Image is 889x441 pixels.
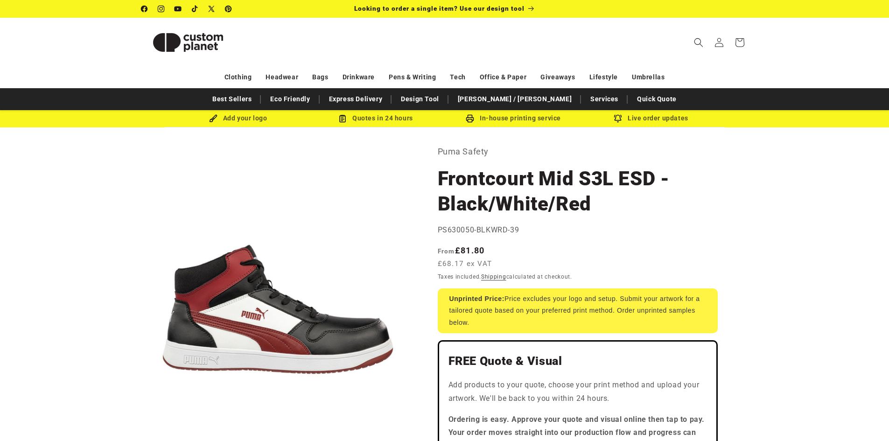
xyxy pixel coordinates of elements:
div: In-house printing service [445,112,582,124]
a: Office & Paper [480,69,526,85]
div: Quotes in 24 hours [307,112,445,124]
a: Design Tool [396,91,444,107]
h2: FREE Quote & Visual [448,354,707,369]
a: Drinkware [343,69,375,85]
h1: Frontcourt Mid S3L ESD - Black/White/Red [438,166,718,217]
a: Bags [312,69,328,85]
div: Taxes included. calculated at checkout. [438,272,718,281]
summary: Search [688,32,709,53]
span: From [438,247,455,255]
a: Shipping [481,273,506,280]
div: Live order updates [582,112,720,124]
img: Custom Planet [141,21,235,63]
a: Eco Friendly [266,91,315,107]
a: Headwear [266,69,298,85]
a: Tech [450,69,465,85]
a: Lifestyle [589,69,618,85]
a: Giveaways [540,69,575,85]
a: Pens & Writing [389,69,436,85]
strong: £81.80 [438,245,485,255]
a: Umbrellas [632,69,665,85]
a: Clothing [224,69,252,85]
a: Services [586,91,623,107]
img: Order updates [614,114,622,123]
img: In-house printing [466,114,474,123]
span: Looking to order a single item? Use our design tool [354,5,525,12]
strong: Unprinted Price: [449,295,505,302]
a: Quick Quote [632,91,681,107]
img: Order Updates Icon [338,114,347,123]
div: Price excludes your logo and setup. Submit your artwork for a tailored quote based on your prefer... [438,288,718,333]
a: Best Sellers [208,91,256,107]
a: Express Delivery [324,91,387,107]
a: Custom Planet [138,18,238,67]
a: [PERSON_NAME] / [PERSON_NAME] [453,91,576,107]
p: Add products to your quote, choose your print method and upload your artwork. We'll be back to yo... [448,378,707,406]
span: PS630050-BLKWRD-39 [438,225,519,234]
span: £68.17 ex VAT [438,259,492,269]
media-gallery: Gallery Viewer [141,144,414,417]
img: Brush Icon [209,114,217,123]
p: Puma Safety [438,144,718,159]
div: Add your logo [169,112,307,124]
